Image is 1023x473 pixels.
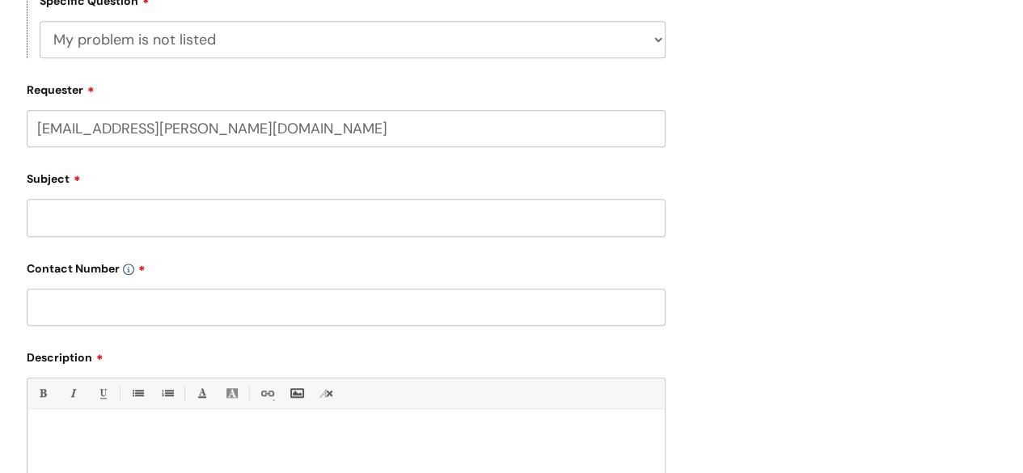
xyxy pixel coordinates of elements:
[62,383,82,403] a: Italic (Ctrl-I)
[256,383,277,403] a: Link
[286,383,306,403] a: Insert Image...
[316,383,336,403] a: Remove formatting (Ctrl-\)
[27,78,666,97] label: Requester
[27,110,666,147] input: Email
[27,345,666,365] label: Description
[123,264,134,275] img: info-icon.svg
[32,383,53,403] a: Bold (Ctrl-B)
[27,167,666,186] label: Subject
[157,383,177,403] a: 1. Ordered List (Ctrl-Shift-8)
[27,256,666,276] label: Contact Number
[92,383,112,403] a: Underline(Ctrl-U)
[222,383,242,403] a: Back Color
[192,383,212,403] a: Font Color
[127,383,147,403] a: • Unordered List (Ctrl-Shift-7)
